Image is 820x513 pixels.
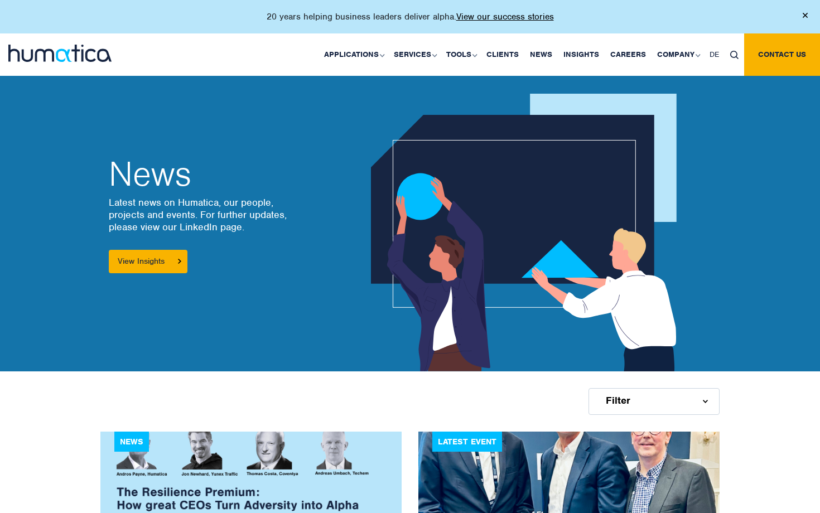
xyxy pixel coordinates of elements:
p: 20 years helping business leaders deliver alpha. [267,11,554,22]
img: d_arroww [703,400,708,403]
span: DE [710,50,719,59]
a: View our success stories [456,11,554,22]
a: View Insights [109,250,187,273]
img: news_ban1 [371,94,687,371]
img: search_icon [730,51,739,59]
a: Applications [319,33,388,76]
p: Latest news on Humatica, our people, projects and events. For further updates, please view our Li... [109,196,296,233]
a: Company [652,33,704,76]
span: Filter [606,396,630,405]
h2: News [109,157,296,191]
div: News [114,432,149,452]
a: Tools [441,33,481,76]
div: Latest Event [432,432,502,452]
a: Clients [481,33,524,76]
img: logo [8,45,112,62]
a: DE [704,33,725,76]
a: Insights [558,33,605,76]
a: Careers [605,33,652,76]
a: News [524,33,558,76]
a: Services [388,33,441,76]
img: arrowicon [178,259,181,264]
a: Contact us [744,33,820,76]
